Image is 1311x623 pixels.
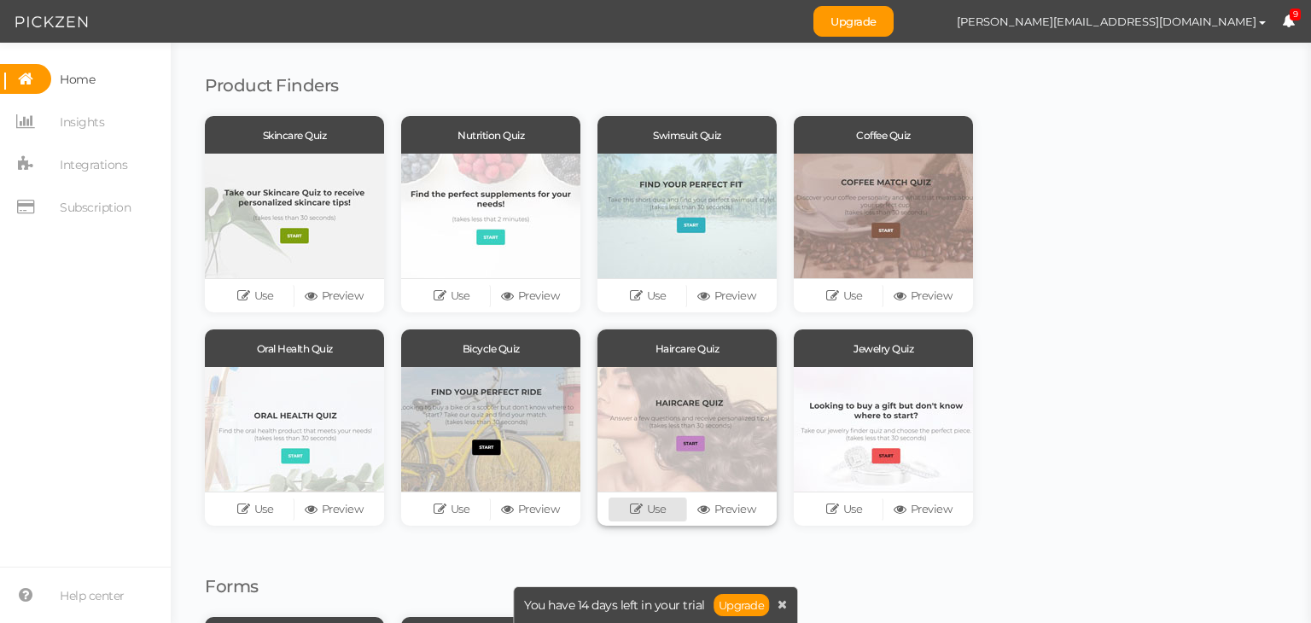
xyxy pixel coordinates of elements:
a: Preview [491,498,569,521]
a: Preview [687,284,766,308]
a: Use [805,498,883,521]
a: Use [609,498,687,521]
a: Preview [294,284,373,308]
span: Subscription [60,194,131,221]
div: Haircare Quiz [597,329,777,367]
a: Use [412,498,491,521]
h1: Product Finders [205,76,1127,95]
a: Preview [883,284,962,308]
a: Preview [491,284,569,308]
img: 14112c65792a5f48cacac1870c0b3410 [911,7,941,37]
a: Use [805,284,883,308]
a: Preview [294,498,373,521]
a: Use [412,284,491,308]
span: [PERSON_NAME][EMAIL_ADDRESS][DOMAIN_NAME] [957,15,1256,28]
h1: Forms [205,577,1127,596]
span: Insights [60,108,104,136]
div: Jewelry Quiz [794,329,973,367]
a: Use [216,498,294,521]
a: Upgrade [714,594,770,616]
a: Use [609,284,687,308]
div: Bicycle Quiz [401,329,580,367]
span: Integrations [60,151,127,178]
div: Oral Health Quiz [205,329,384,367]
div: Coffee Quiz [794,116,973,154]
span: 9 [1290,9,1302,21]
span: You have 14 days left in your trial [524,599,705,611]
span: Home [60,66,95,93]
div: Swimsuit Quiz [597,116,777,154]
button: [PERSON_NAME][EMAIL_ADDRESS][DOMAIN_NAME] [941,7,1282,36]
a: Preview [883,498,962,521]
span: Help center [60,582,125,609]
a: Use [216,284,294,308]
img: Pickzen logo [15,12,88,32]
div: Nutrition Quiz [401,116,580,154]
div: Skincare Quiz [205,116,384,154]
a: Upgrade [813,6,894,37]
a: Preview [687,498,766,521]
